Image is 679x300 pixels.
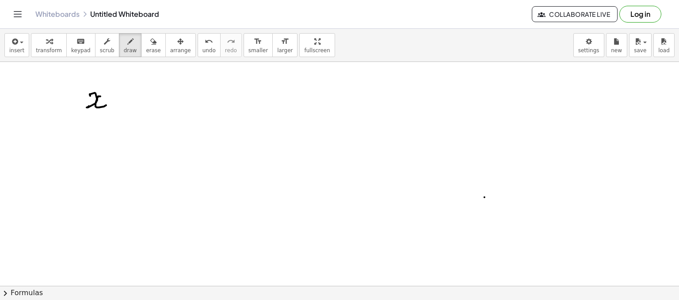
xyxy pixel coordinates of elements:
[119,33,142,57] button: draw
[629,33,652,57] button: save
[66,33,95,57] button: keyboardkeypad
[611,47,622,54] span: new
[202,47,216,54] span: undo
[220,33,242,57] button: redoredo
[31,33,67,57] button: transform
[254,36,262,47] i: format_size
[35,10,80,19] a: Whiteboards
[100,47,114,54] span: scrub
[578,47,599,54] span: settings
[76,36,85,47] i: keyboard
[299,33,335,57] button: fullscreen
[248,47,268,54] span: smaller
[619,6,661,23] button: Log in
[281,36,289,47] i: format_size
[277,47,293,54] span: larger
[606,33,627,57] button: new
[304,47,330,54] span: fullscreen
[170,47,191,54] span: arrange
[9,47,24,54] span: insert
[11,7,25,21] button: Toggle navigation
[539,10,610,18] span: Collaborate Live
[95,33,119,57] button: scrub
[71,47,91,54] span: keypad
[36,47,62,54] span: transform
[653,33,675,57] button: load
[4,33,29,57] button: insert
[634,47,646,54] span: save
[141,33,165,57] button: erase
[244,33,273,57] button: format_sizesmaller
[532,6,618,22] button: Collaborate Live
[205,36,213,47] i: undo
[227,36,235,47] i: redo
[165,33,196,57] button: arrange
[124,47,137,54] span: draw
[225,47,237,54] span: redo
[272,33,298,57] button: format_sizelarger
[146,47,160,54] span: erase
[573,33,604,57] button: settings
[198,33,221,57] button: undoundo
[658,47,670,54] span: load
